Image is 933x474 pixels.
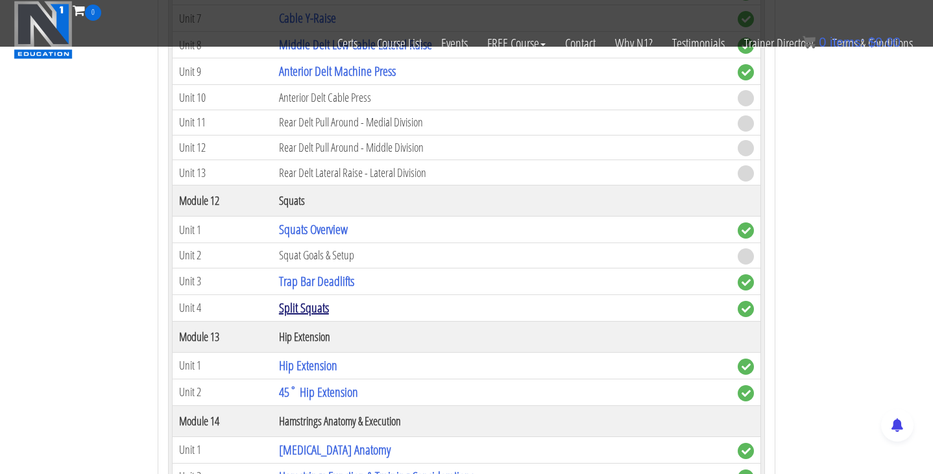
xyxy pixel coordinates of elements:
[279,299,329,316] a: Split Squats
[279,272,354,290] a: Trap Bar Deadlifts
[173,110,273,135] td: Unit 11
[173,405,273,436] th: Module 14
[738,274,754,290] span: complete
[478,21,555,66] a: FREE Course
[173,294,273,321] td: Unit 4
[173,379,273,405] td: Unit 2
[14,1,73,59] img: n1-education
[173,160,273,185] td: Unit 13
[868,35,901,49] bdi: 0.00
[279,62,396,80] a: Anterior Delt Machine Press
[73,1,101,19] a: 0
[273,185,731,217] th: Squats
[173,436,273,463] td: Unit 1
[173,352,273,379] td: Unit 1
[738,301,754,317] span: complete
[279,383,358,401] a: 45˚ Hip Extension
[273,405,731,436] th: Hamstrings Anatomy & Execution
[367,21,431,66] a: Course List
[803,36,816,49] img: icon11.png
[830,35,864,49] span: items:
[173,135,273,160] td: Unit 12
[279,220,348,238] a: Squats Overview
[85,5,101,21] span: 0
[173,321,273,352] th: Module 13
[273,135,731,160] td: Rear Delt Pull Around - Middle Division
[738,359,754,375] span: complete
[273,160,731,185] td: Rear Delt Lateral Raise - Lateral Division
[273,243,731,268] td: Squat Goals & Setup
[279,357,337,374] a: Hip Extension
[431,21,478,66] a: Events
[662,21,734,66] a: Testimonials
[738,443,754,459] span: complete
[273,85,731,110] td: Anterior Delt Cable Press
[605,21,662,66] a: Why N1?
[803,35,901,49] a: 0 items: $0.00
[868,35,875,49] span: $
[273,321,731,352] th: Hip Extension
[273,110,731,135] td: Rear Delt Pull Around - Medial Division
[173,243,273,268] td: Unit 2
[819,35,826,49] span: 0
[279,441,391,458] a: [MEDICAL_DATA] Anatomy
[555,21,605,66] a: Contact
[734,21,823,66] a: Trainer Directory
[738,64,754,80] span: complete
[328,21,367,66] a: Certs
[173,217,273,243] td: Unit 1
[823,21,923,66] a: Terms & Conditions
[738,222,754,239] span: complete
[173,58,273,85] td: Unit 9
[738,385,754,401] span: complete
[173,185,273,217] th: Module 12
[173,85,273,110] td: Unit 10
[173,268,273,294] td: Unit 3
